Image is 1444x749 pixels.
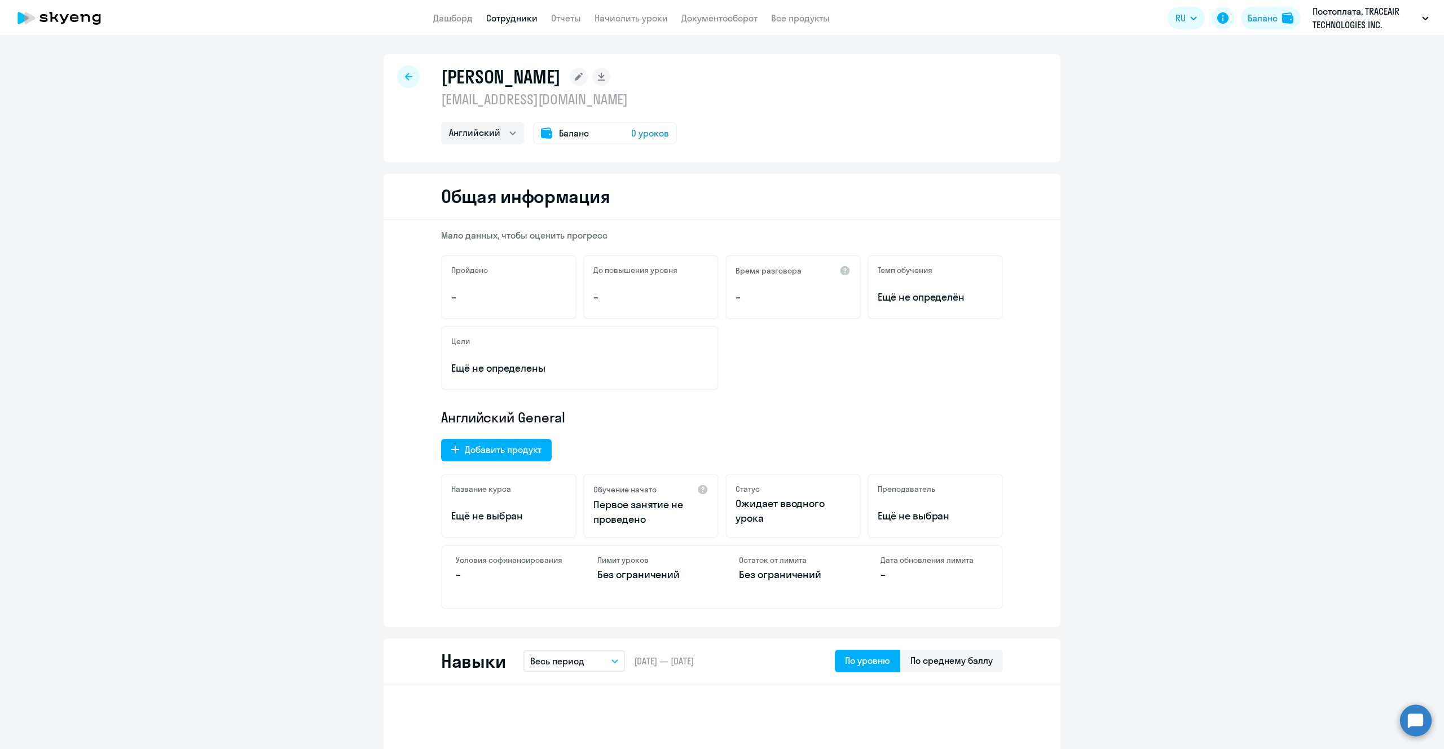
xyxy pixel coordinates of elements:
p: Ещё не определены [451,361,708,376]
h4: Условия софинансирования [456,555,563,565]
h4: Лимит уроков [597,555,705,565]
h4: Дата обновления лимита [881,555,988,565]
a: Все продукты [771,12,830,24]
h5: Цели [451,336,470,346]
span: Баланс [559,126,589,140]
h5: Обучение начато [593,484,657,495]
span: RU [1176,11,1186,25]
p: Ещё не выбран [878,509,993,523]
div: По среднему баллу [910,654,993,667]
span: Ещё не определён [878,290,993,305]
p: – [593,290,708,305]
button: Постоплата, TRACEAIR TECHNOLOGIES INC. [1307,5,1434,32]
button: Весь период [523,650,625,672]
p: – [456,567,563,582]
p: Первое занятие не проведено [593,497,708,527]
button: Добавить продукт [441,439,552,461]
h2: Навыки [441,650,505,672]
p: – [736,290,851,305]
p: Без ограничений [597,567,705,582]
h5: Статус [736,484,760,494]
p: Мало данных, чтобы оценить прогресс [441,229,1003,241]
h5: Пройдено [451,265,488,275]
div: По уровню [845,654,890,667]
p: Постоплата, TRACEAIR TECHNOLOGIES INC. [1313,5,1417,32]
h4: Остаток от лимита [739,555,847,565]
h1: [PERSON_NAME] [441,65,561,88]
div: Добавить продукт [465,443,541,456]
img: balance [1282,12,1293,24]
span: [DATE] — [DATE] [634,655,694,667]
p: [EMAIL_ADDRESS][DOMAIN_NAME] [441,90,677,108]
h5: До повышения уровня [593,265,677,275]
button: Балансbalance [1241,7,1300,29]
button: RU [1168,7,1205,29]
h5: Преподаватель [878,484,935,494]
h2: Общая информация [441,185,610,208]
p: Весь период [530,654,584,668]
span: Английский General [441,408,565,426]
h5: Время разговора [736,266,802,276]
a: Отчеты [551,12,581,24]
p: Без ограничений [739,567,847,582]
p: – [451,290,566,305]
a: Дашборд [433,12,473,24]
span: 0 уроков [631,126,669,140]
p: Ещё не выбран [451,509,566,523]
div: Баланс [1248,11,1278,25]
p: Ожидает вводного урока [736,496,851,526]
a: Документооборот [681,12,758,24]
a: Начислить уроки [595,12,668,24]
h5: Название курса [451,484,511,494]
p: – [881,567,988,582]
a: Сотрудники [486,12,538,24]
h5: Темп обучения [878,265,932,275]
